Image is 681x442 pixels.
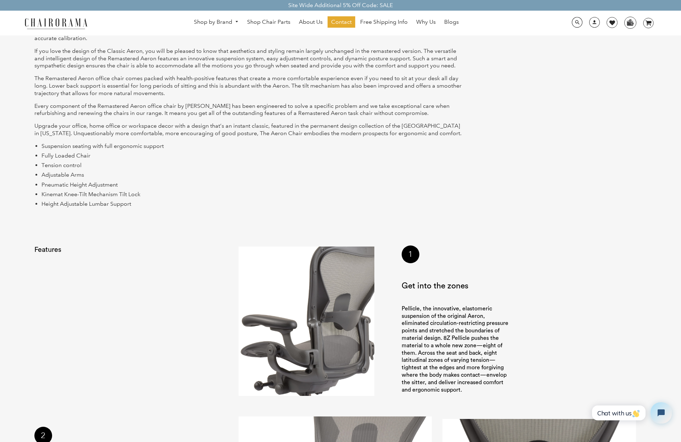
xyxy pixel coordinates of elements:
span: About Us [299,18,323,26]
a: Blogs [441,16,462,28]
span: Why Us [416,18,436,26]
a: Shop Chair Parts [244,16,294,28]
a: Why Us [413,16,439,28]
iframe: Tidio Chat [584,396,678,430]
a: Contact [328,16,355,28]
p: The Remastered Aeron office chair comes packed with health-positive features that create a more c... [34,75,463,97]
h3: Get into the zones [402,281,510,291]
span: Blogs [444,18,459,26]
span: Tension control [41,162,82,168]
span: Free Shipping Info [360,18,408,26]
span: Suspension seating with full ergonomic support [41,143,164,149]
span: Pneumatic Height Adjustment [41,181,118,188]
img: WhatsApp_Image_2024-07-12_at_16.23.01.webp [625,17,636,28]
span: Fully Loaded Chair [41,152,90,159]
p: Every component of the Remastered Aeron office chair by [PERSON_NAME] has been engineered to solv... [34,103,463,117]
a: Free Shipping Info [357,16,411,28]
span: Upgrade your office, home office or workspace decor with a design that’s an instant classic, feat... [34,122,462,137]
p: If you love the design of the Classic Aeron, you will be pleased to know that aesthetics and styl... [34,48,463,70]
a: Shop by Brand [190,17,242,28]
span: Kinemat Knee-Tilt Mechanism Tilt Lock [41,191,140,198]
div: 1 [402,245,419,263]
span: Contact [331,18,352,26]
img: chairorama [21,17,91,29]
nav: DesktopNavigation [122,16,531,29]
span: Shop Chair Parts [247,18,290,26]
p: Pellicle, the innovative, elastomeric suspension of the original Aeron, eliminated circulation-re... [402,305,510,394]
img: DSC_6278-min.jpg [239,247,375,396]
span: Height Adjustable Lumbar Support [41,200,131,207]
a: About Us [295,16,326,28]
h2: Features [34,245,96,254]
span: Adjustable Arms [41,171,84,178]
